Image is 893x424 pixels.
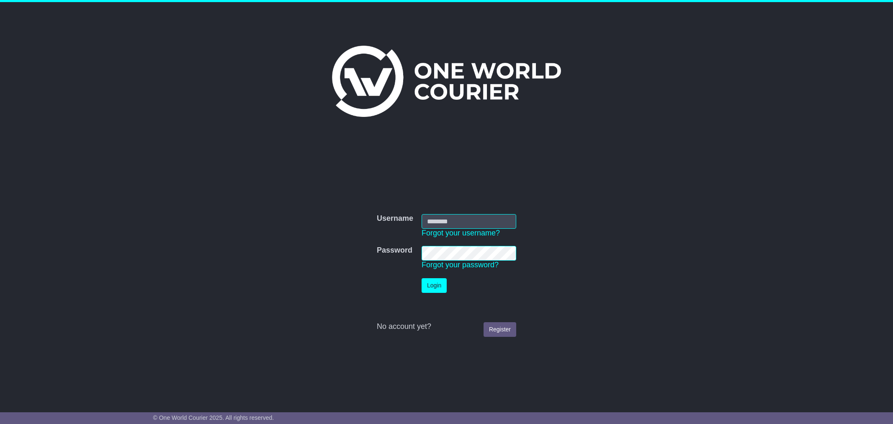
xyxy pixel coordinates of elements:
[153,414,274,421] span: © One World Courier 2025. All rights reserved.
[422,278,447,293] button: Login
[377,322,516,331] div: No account yet?
[422,261,499,269] a: Forgot your password?
[422,229,500,237] a: Forgot your username?
[377,246,412,255] label: Password
[332,46,561,117] img: One World
[377,214,413,223] label: Username
[484,322,516,337] a: Register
